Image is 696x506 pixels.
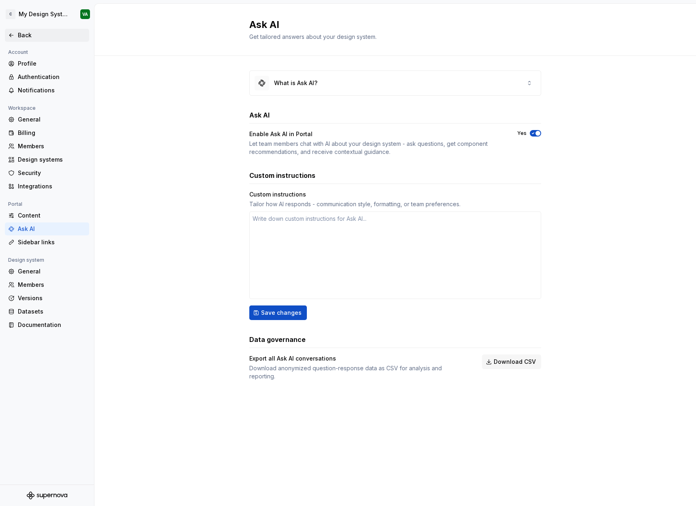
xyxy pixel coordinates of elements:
a: Authentication [5,70,89,83]
div: Security [18,169,86,177]
a: General [5,113,89,126]
a: General [5,265,89,278]
div: Profile [18,60,86,68]
div: Enable Ask AI in Portal [249,130,503,138]
div: Datasets [18,307,86,316]
div: Members [18,142,86,150]
a: Notifications [5,84,89,97]
div: Authentication [18,73,86,81]
div: Versions [18,294,86,302]
div: Let team members chat with AI about your design system - ask questions, get component recommendat... [249,140,503,156]
div: Workspace [5,103,39,113]
div: Back [18,31,86,39]
a: Back [5,29,89,42]
div: Design system [5,255,47,265]
svg: Supernova Logo [27,491,67,500]
div: Members [18,281,86,289]
a: Design systems [5,153,89,166]
div: Content [18,211,86,220]
h3: Ask AI [249,110,270,120]
div: Portal [5,199,26,209]
span: Download CSV [494,358,536,366]
a: Versions [5,292,89,305]
label: Yes [517,130,527,137]
div: General [18,115,86,124]
a: Content [5,209,89,222]
div: Tailor how AI responds - communication style, formatting, or team preferences. [249,200,541,208]
div: Billing [18,129,86,137]
span: Get tailored answers about your design system. [249,33,377,40]
div: Ask AI [18,225,86,233]
div: General [18,267,86,275]
a: Datasets [5,305,89,318]
button: Download CSV [482,354,541,369]
button: Save changes [249,305,307,320]
a: Sidebar links [5,236,89,249]
a: Security [5,167,89,179]
a: Ask AI [5,222,89,235]
a: Documentation [5,318,89,331]
h2: Ask AI [249,18,531,31]
div: My Design System [19,10,71,18]
div: VA [82,11,88,17]
a: Members [5,278,89,291]
div: Documentation [18,321,86,329]
h3: Custom instructions [249,171,315,180]
a: Integrations [5,180,89,193]
div: What is Ask AI? [274,79,317,87]
div: Account [5,47,31,57]
a: Profile [5,57,89,70]
button: CMy Design SystemVA [2,5,92,23]
span: Save changes [261,309,302,317]
a: Billing [5,126,89,139]
div: Notifications [18,86,86,94]
div: Design systems [18,156,86,164]
div: C [6,9,15,19]
div: Export all Ask AI conversations [249,354,467,363]
div: Sidebar links [18,238,86,246]
div: Integrations [18,182,86,190]
h3: Data governance [249,335,306,344]
div: Download anonymized question-response data as CSV for analysis and reporting. [249,364,467,380]
div: Custom instructions [249,190,541,199]
a: Members [5,140,89,153]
